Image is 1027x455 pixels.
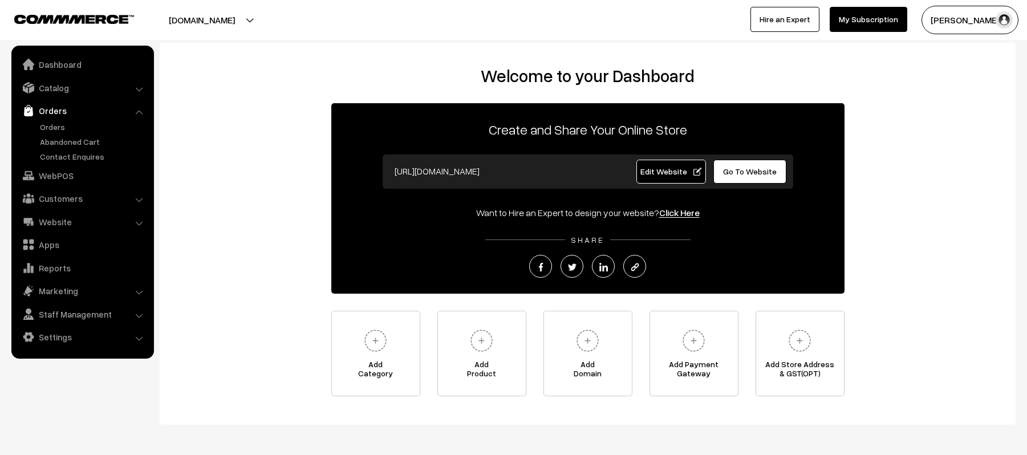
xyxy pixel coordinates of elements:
[830,7,907,32] a: My Subscription
[14,327,150,347] a: Settings
[723,166,777,176] span: Go To Website
[678,325,709,356] img: plus.svg
[37,136,150,148] a: Abandoned Cart
[14,78,150,98] a: Catalog
[650,360,738,383] span: Add Payment Gateway
[14,188,150,209] a: Customers
[14,165,150,186] a: WebPOS
[572,325,603,356] img: plus.svg
[650,311,738,396] a: Add PaymentGateway
[922,6,1018,34] button: [PERSON_NAME]
[360,325,391,356] img: plus.svg
[14,212,150,232] a: Website
[543,311,632,396] a: AddDomain
[37,121,150,133] a: Orders
[332,360,420,383] span: Add Category
[14,54,150,75] a: Dashboard
[14,304,150,324] a: Staff Management
[14,11,114,25] a: COMMMERCE
[640,166,701,176] span: Edit Website
[784,325,815,356] img: plus.svg
[331,206,845,220] div: Want to Hire an Expert to design your website?
[14,15,134,23] img: COMMMERCE
[565,235,610,245] span: SHARE
[14,258,150,278] a: Reports
[437,311,526,396] a: AddProduct
[756,311,845,396] a: Add Store Address& GST(OPT)
[14,234,150,255] a: Apps
[331,311,420,396] a: AddCategory
[438,360,526,383] span: Add Product
[636,160,706,184] a: Edit Website
[750,7,819,32] a: Hire an Expert
[756,360,844,383] span: Add Store Address & GST(OPT)
[331,119,845,140] p: Create and Share Your Online Store
[171,66,1004,86] h2: Welcome to your Dashboard
[996,11,1013,29] img: user
[129,6,275,34] button: [DOMAIN_NAME]
[659,207,700,218] a: Click Here
[466,325,497,356] img: plus.svg
[544,360,632,383] span: Add Domain
[37,151,150,162] a: Contact Enquires
[713,160,787,184] a: Go To Website
[14,100,150,121] a: Orders
[14,281,150,301] a: Marketing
